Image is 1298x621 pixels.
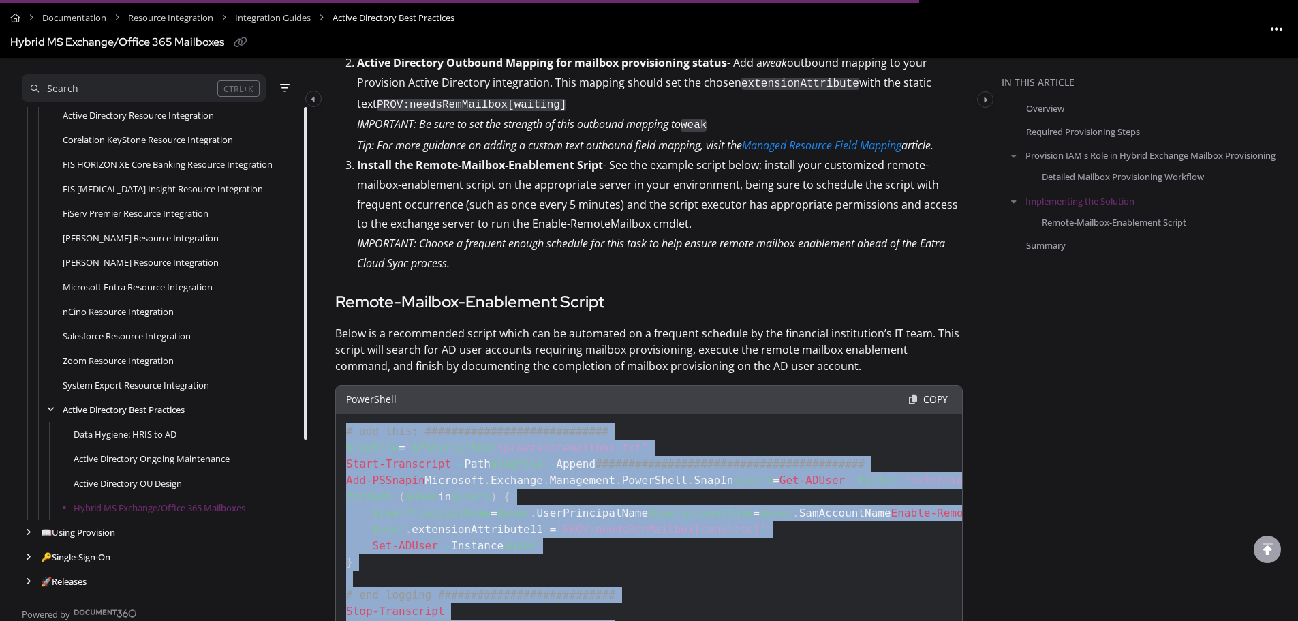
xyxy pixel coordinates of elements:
[346,457,451,470] span: Start-Transcript
[762,55,787,70] em: weak
[63,207,208,220] a: FiServ Premier Resource Integration
[357,55,727,70] strong: Active Directory Outbound Mapping for mailbox provisioning status
[63,231,219,245] a: Jack Henry SilverLake Resource Integration
[346,393,397,406] span: PowerShell
[681,119,707,132] code: weak
[1026,125,1140,138] a: Required Provisioning Steps
[63,354,174,367] a: Zoom Resource Integration
[504,490,510,503] span: {
[377,99,566,111] code: PROV:needsRemMailbox[waiting]
[596,457,865,470] span: #########################################
[1026,239,1066,252] a: Summary
[491,457,543,470] span: $logFile
[373,506,491,519] span: $userPrincipalName
[733,474,773,487] span: $users
[687,474,694,487] span: .
[22,551,35,564] div: arrow
[63,305,174,318] a: nCino Resource Integration
[497,506,530,519] span: $user
[74,427,176,441] a: Data Hygiene: HRIS to AD
[901,138,933,153] em: article.
[405,523,412,536] span: .
[63,256,219,269] a: Jack Henry Symitar Resource Integration
[74,609,137,618] img: Document360
[615,474,622,487] span: .
[1042,170,1204,183] a: Detailed Mailbox Provisioning Workflow
[1025,149,1276,162] a: Provision IAM's Role in Hybrid Exchange Mailbox Provisioning
[10,8,20,28] a: Home
[556,523,766,536] span: 'PROV:needsRemMailbox[complete]'
[445,539,452,552] span: -
[530,506,537,519] span: .
[41,526,52,539] span: 📖
[63,403,185,416] a: Active Directory Best Practices
[346,441,399,454] span: $logFile
[412,441,497,454] span: $PSScriptRoot
[63,157,273,171] a: FIS HORIZON XE Core Banking Resource Integration
[217,80,260,97] div: CTRL+K
[741,78,859,90] code: extensionAttribute
[63,182,263,196] a: FIS IBS Insight Resource Integration
[335,325,963,374] p: Below is a recommended script which can be automated on a frequent schedule by the financial inst...
[346,588,615,601] span: # end logging ###########################
[919,389,952,410] button: Copy
[74,452,230,466] a: Active Directory Ongoing Maintenance
[74,501,245,515] a: Hybrid MS Exchange/Office 365 Mailboxes
[22,526,35,539] div: arrow
[335,290,963,314] h3: Remote-Mailbox-Enablement Script
[357,157,603,172] strong: Install the Remote-Mailbox-Enablement Sript
[543,474,550,487] span: .
[42,8,106,28] a: Documentation
[458,457,465,470] span: -
[399,490,405,503] span: (
[648,506,753,519] span: $UseraccountName
[22,607,70,621] span: Powered by
[760,506,792,519] span: $user
[1026,102,1064,115] a: Overview
[357,53,963,155] p: - Add a outbound mapping to your Provision Active Directory integration. This mapping should set ...
[41,550,110,564] a: Single-Sign-On
[230,32,251,54] button: Copy link of
[405,490,438,503] span: $user
[22,74,266,102] button: Search
[891,506,1023,519] span: Enable-RemoteMailbox
[977,91,993,108] button: Category toggle
[484,474,491,487] span: .
[63,329,191,343] a: Salesforce Resource Integration
[742,138,901,153] a: Managed Resource Field Mapping
[346,474,425,487] span: Add-PSSnapin
[779,474,845,487] span: Get-ADUser
[1254,536,1281,563] div: scroll to top
[41,551,52,563] span: 🔑
[41,575,87,588] a: Releases
[346,605,445,618] span: Stop-Transcript
[1025,194,1134,207] a: Implementing the Solution
[305,91,322,107] button: Category toggle
[63,378,209,392] a: System Export Resource Integration
[74,476,182,490] a: Active Directory OU Design
[63,280,213,294] a: Microsoft Entra Resource Integration
[47,81,78,96] div: Search
[792,506,799,519] span: .
[904,474,1285,487] span: "extensionAttribute11 -eq 'PROV:needsRemMailbox[waiting]'"
[346,425,608,438] span: # add this: ############################
[504,539,536,552] span: $user
[923,393,948,406] span: Copy
[346,490,392,503] span: foreach
[357,138,742,153] em: Tip: For more guidance on adding a custom text outbound field mapping, visit the
[491,490,497,503] span: )
[22,605,137,621] a: Powered by Document360 - opens in a new tab
[235,8,311,28] a: Integration Guides
[357,155,963,273] p: - See the example script below; install your customized remote-mailbox-enablement script on the a...
[22,575,35,588] div: arrow
[357,236,945,271] em: IMPORTANT: Choose a frequent enough schedule for this task to help ensure remote mailbox enableme...
[373,523,405,536] span: $user
[333,8,454,28] span: Active Directory Best Practices
[277,80,293,96] button: Filter
[852,474,859,487] span: -
[357,117,681,132] em: IMPORTANT: Be sure to set the strength of this outbound mapping to
[63,108,214,122] a: Active Directory Resource Integration
[63,133,233,147] a: Corelation KeyStone Resource Integration
[858,474,897,487] span: Filter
